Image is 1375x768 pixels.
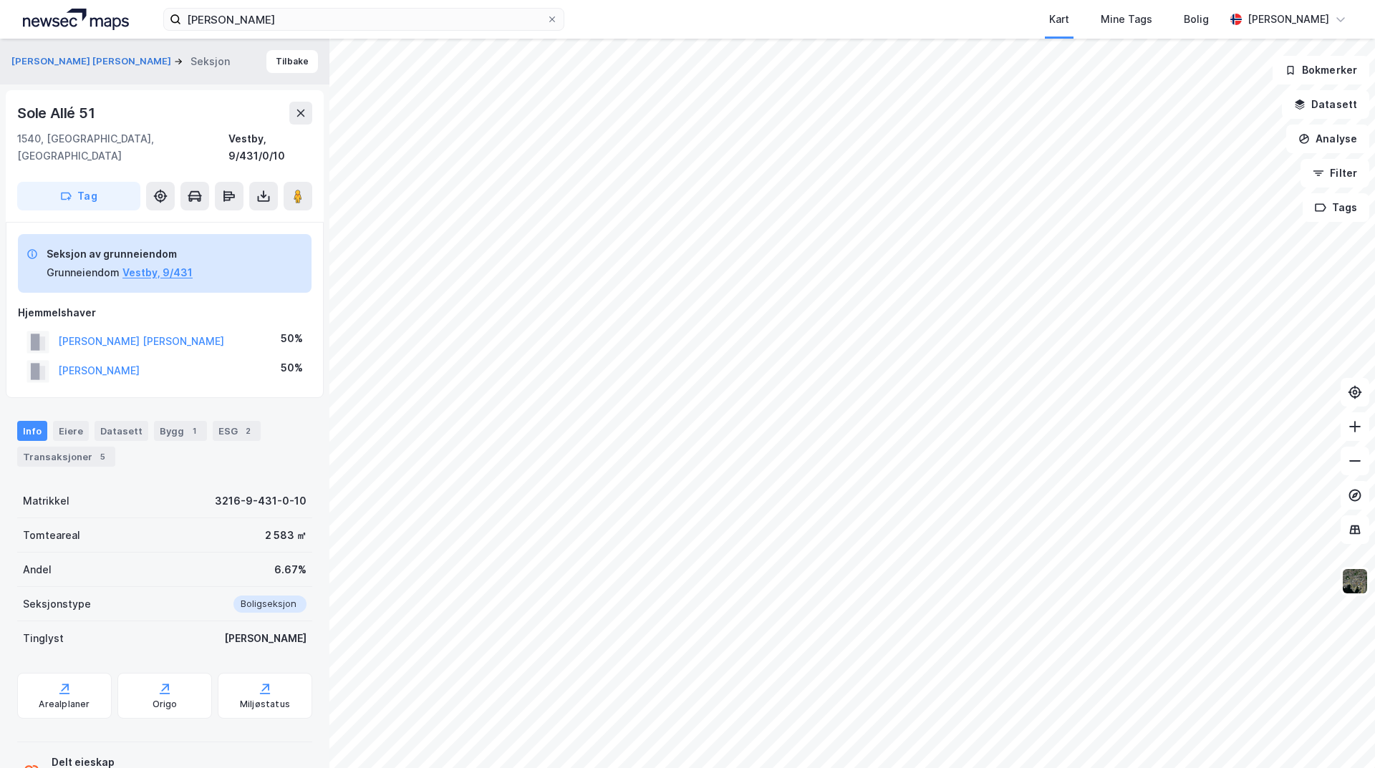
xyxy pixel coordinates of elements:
[23,527,80,544] div: Tomteareal
[240,699,290,710] div: Miljøstatus
[17,130,228,165] div: 1540, [GEOGRAPHIC_DATA], [GEOGRAPHIC_DATA]
[23,561,52,578] div: Andel
[1301,159,1369,188] button: Filter
[17,421,47,441] div: Info
[1303,699,1375,768] div: Kontrollprogram for chat
[11,54,174,69] button: [PERSON_NAME] [PERSON_NAME]
[224,630,307,647] div: [PERSON_NAME]
[17,447,115,467] div: Transaksjoner
[187,424,201,438] div: 1
[95,449,110,464] div: 5
[1248,11,1329,28] div: [PERSON_NAME]
[1303,193,1369,222] button: Tags
[39,699,90,710] div: Arealplaner
[241,424,255,438] div: 2
[266,50,318,73] button: Tilbake
[181,9,546,30] input: Søk på adresse, matrikkel, gårdeiere, leietakere eller personer
[215,492,307,510] div: 3216-9-431-0-10
[1282,90,1369,119] button: Datasett
[1286,125,1369,153] button: Analyse
[1184,11,1209,28] div: Bolig
[18,304,312,321] div: Hjemmelshaver
[228,130,312,165] div: Vestby, 9/431/0/10
[153,699,178,710] div: Origo
[53,421,89,441] div: Eiere
[1341,568,1369,595] img: 9k=
[1273,56,1369,84] button: Bokmerker
[95,421,148,441] div: Datasett
[213,421,261,441] div: ESG
[190,53,230,70] div: Seksjon
[23,9,129,30] img: logo.a4113a55bc3d86da70a041830d287a7e.svg
[23,630,64,647] div: Tinglyst
[47,246,193,263] div: Seksjon av grunneiendom
[281,359,303,376] div: 50%
[23,492,69,510] div: Matrikkel
[1303,699,1375,768] iframe: Chat Widget
[154,421,207,441] div: Bygg
[1101,11,1152,28] div: Mine Tags
[47,264,120,281] div: Grunneiendom
[265,527,307,544] div: 2 583 ㎡
[122,264,193,281] button: Vestby, 9/431
[281,330,303,347] div: 50%
[17,182,140,210] button: Tag
[1049,11,1069,28] div: Kart
[23,596,91,613] div: Seksjonstype
[274,561,307,578] div: 6.67%
[17,102,98,125] div: Sole Allé 51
